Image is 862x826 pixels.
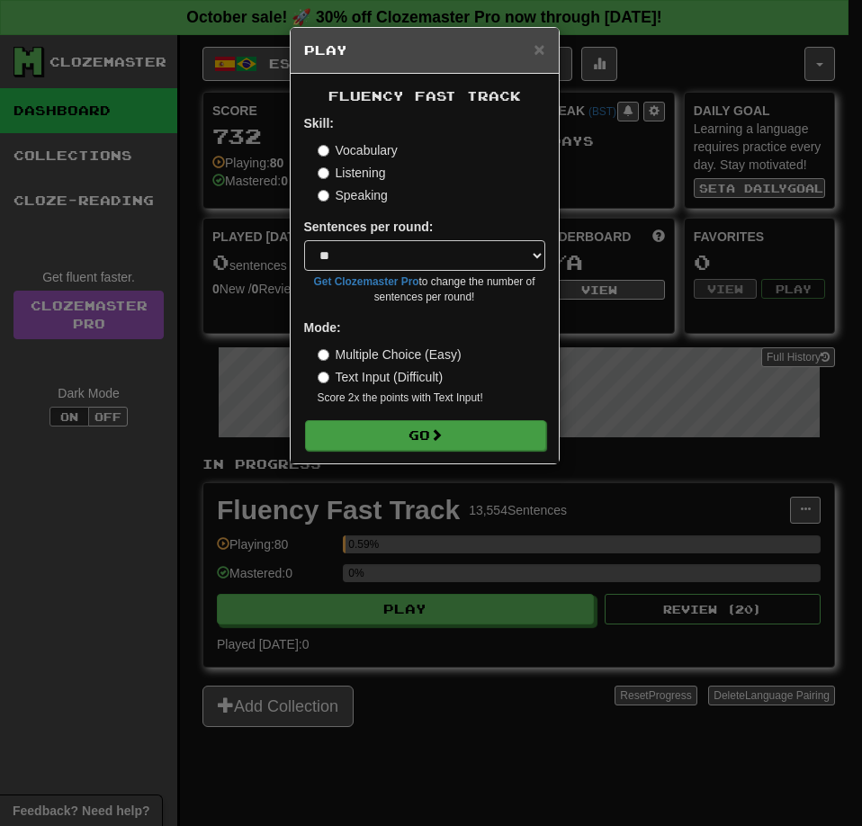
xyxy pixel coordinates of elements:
[318,186,388,204] label: Speaking
[304,274,545,305] small: to change the number of sentences per round!
[328,88,521,103] span: Fluency Fast Track
[305,420,546,451] button: Go
[318,391,545,406] small: Score 2x the points with Text Input !
[318,190,329,202] input: Speaking
[314,275,419,288] a: Get Clozemaster Pro
[318,349,329,361] input: Multiple Choice (Easy)
[318,145,329,157] input: Vocabulary
[304,218,434,236] label: Sentences per round:
[318,141,398,159] label: Vocabulary
[534,40,544,58] button: Close
[318,167,329,179] input: Listening
[318,372,329,383] input: Text Input (Difficult)
[304,41,545,59] h5: Play
[318,164,386,182] label: Listening
[534,39,544,59] span: ×
[304,320,341,335] strong: Mode:
[318,346,462,364] label: Multiple Choice (Easy)
[318,368,444,386] label: Text Input (Difficult)
[304,116,334,130] strong: Skill:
